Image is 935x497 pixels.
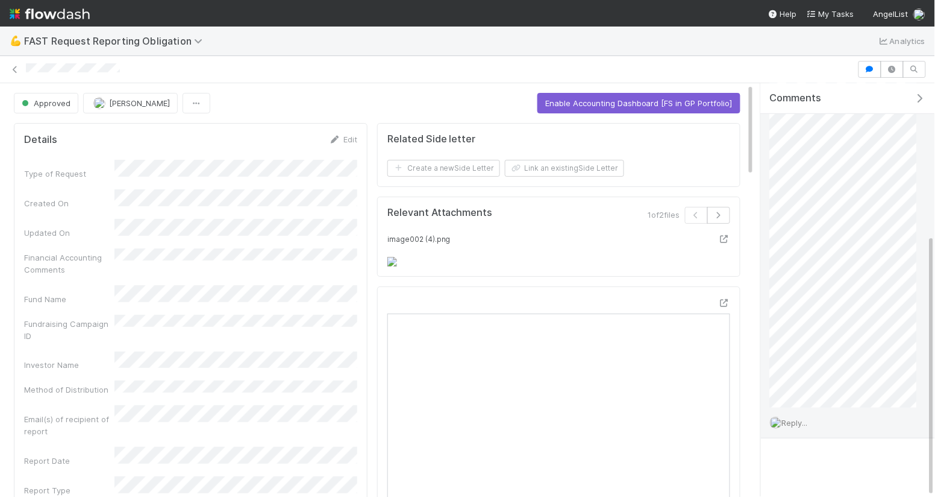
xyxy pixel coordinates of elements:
[874,9,908,19] span: AngelList
[807,8,854,20] a: My Tasks
[83,93,178,113] button: [PERSON_NAME]
[768,8,797,20] div: Help
[648,209,680,221] span: 1 of 2 files
[24,197,114,209] div: Created On
[770,92,822,104] span: Comments
[24,318,114,342] div: Fundraising Campaign ID
[505,160,624,177] button: Link an existingSide Letter
[14,93,78,113] button: Approved
[24,293,114,305] div: Fund Name
[387,160,500,177] button: Create a newSide Letter
[109,98,170,108] span: [PERSON_NAME]
[24,227,114,239] div: Updated On
[387,235,451,244] small: image002 (4).png
[913,8,925,21] img: avatar_5d51780c-77ad-4a9d-a6ed-b88b2c284079.png
[24,455,114,467] div: Report Date
[807,9,854,19] span: My Tasks
[782,418,808,428] span: Reply...
[329,135,357,144] a: Edit
[878,34,925,48] a: Analytics
[24,384,114,396] div: Method of Distribution
[10,4,90,24] img: logo-inverted-e16ddd16eac7371096b0.svg
[10,36,22,46] span: 💪
[24,413,114,437] div: Email(s) of recipient of report
[24,252,114,276] div: Financial Accounting Comments
[24,168,114,180] div: Type of Request
[387,207,493,219] h5: Relevant Attachments
[387,133,476,145] h5: Related Side letter
[93,97,105,109] img: avatar_c0d2ec3f-77e2-40ea-8107-ee7bdb5edede.png
[537,93,740,113] button: Enable Accounting Dashboard [FS in GP Portfolio]
[19,98,70,108] span: Approved
[24,484,114,496] div: Report Type
[24,35,208,47] span: FAST Request Reporting Obligation
[24,134,57,146] h5: Details
[387,257,397,267] img: eyJfcmFpbHMiOnsibWVzc2FnZSI6IkJBaHBBM3NXR1E9PSIsImV4cCI6bnVsbCwicHVyIjoiYmxvYl9pZCJ9fQ==--9d1f014...
[770,417,782,429] img: avatar_5d51780c-77ad-4a9d-a6ed-b88b2c284079.png
[24,359,114,371] div: Investor Name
